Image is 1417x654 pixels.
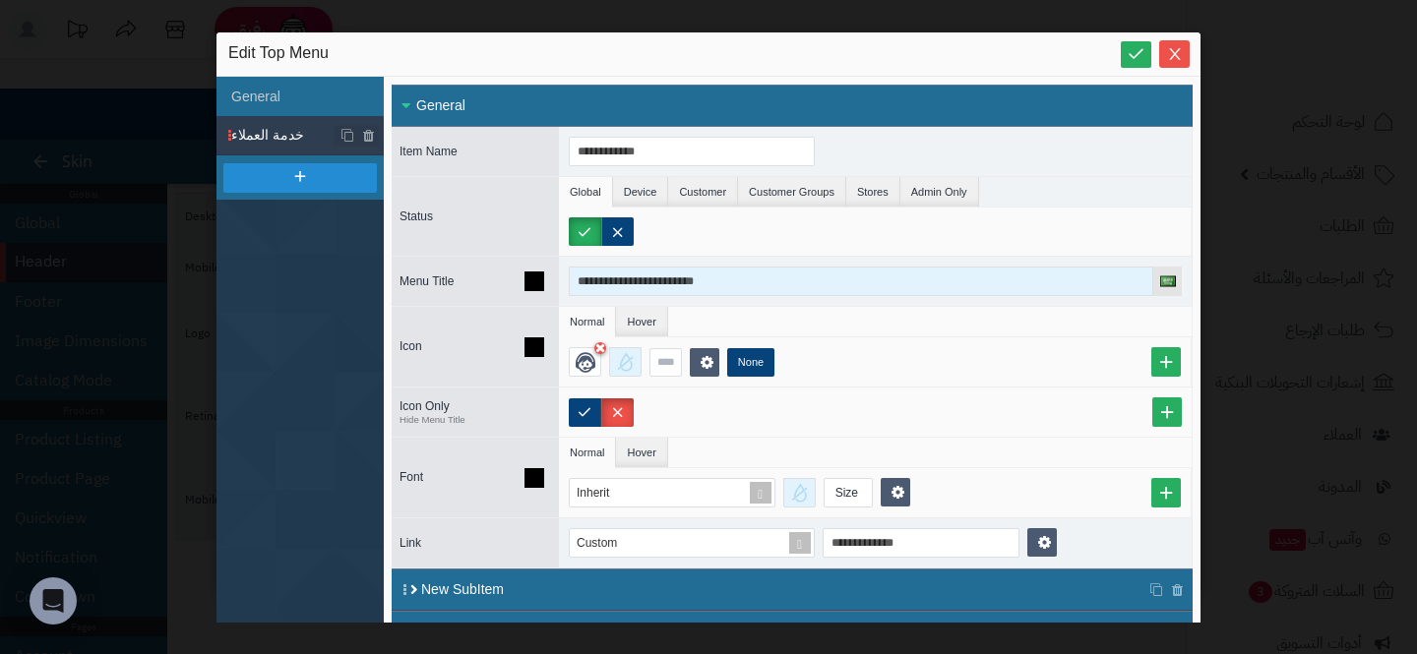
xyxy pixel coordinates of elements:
[231,125,384,146] span: خدمة العملاء
[400,274,454,288] span: Menu Title
[392,85,1193,127] div: General
[727,348,774,377] label: None
[400,145,458,158] span: Item Name
[228,42,329,66] span: Edit Top Menu
[613,177,669,207] li: Device
[825,479,869,506] div: Size
[616,307,667,336] li: Hover
[400,536,421,550] span: Link
[577,479,629,506] div: Inherit
[616,438,667,467] li: Hover
[559,438,616,467] li: Normal
[400,414,529,425] small: Hide Menu Title
[421,581,504,597] span: New SubItem
[400,470,423,484] span: Font
[900,177,979,207] li: Admin Only
[400,399,529,425] span: Icon Only
[559,307,616,336] li: Normal
[1160,276,1176,287] img: العربية
[400,339,422,353] span: Icon
[577,536,617,550] span: Custom
[668,177,738,207] li: Customer
[738,177,846,207] li: Customer Groups
[400,209,433,223] span: Status
[30,577,77,624] div: Open Intercom Messenger
[1159,40,1190,68] button: Close
[846,177,900,207] li: Stores
[216,77,384,116] li: General
[559,177,613,207] li: Global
